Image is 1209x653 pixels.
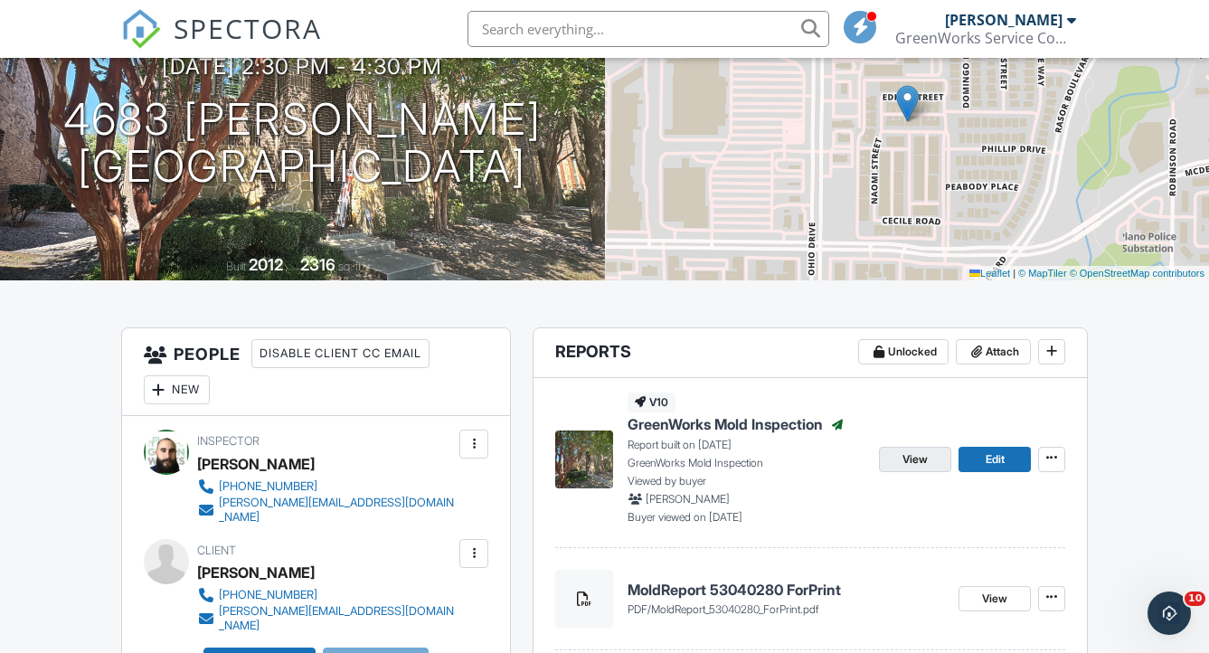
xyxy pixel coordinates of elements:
span: Inspector [197,434,260,448]
a: SPECTORA [121,24,322,62]
div: [PERSON_NAME][EMAIL_ADDRESS][DOMAIN_NAME] [219,604,456,633]
h3: People [122,328,511,416]
div: [PERSON_NAME][EMAIL_ADDRESS][DOMAIN_NAME] [219,496,456,525]
span: 10 [1185,591,1205,606]
a: [PHONE_NUMBER] [197,478,456,496]
span: sq. ft. [338,260,364,273]
div: [PHONE_NUMBER] [219,588,317,602]
div: Disable Client CC Email [251,339,430,368]
iframe: Intercom live chat [1148,591,1191,635]
a: [PHONE_NUMBER] [197,586,456,604]
a: [PERSON_NAME][EMAIL_ADDRESS][DOMAIN_NAME] [197,496,456,525]
span: Client [197,544,236,557]
div: [PERSON_NAME] [197,559,315,586]
h3: [DATE] 2:30 pm - 4:30 pm [162,54,442,79]
div: 2316 [300,255,335,274]
span: SPECTORA [174,9,322,47]
div: 2012 [249,255,283,274]
img: The Best Home Inspection Software - Spectora [121,9,161,49]
div: GreenWorks Service Company [895,29,1076,47]
span: Built [226,260,246,273]
a: © MapTiler [1018,268,1067,279]
img: Marker [896,85,919,122]
div: [PERSON_NAME] [197,450,315,478]
input: Search everything... [468,11,829,47]
div: [PERSON_NAME] [945,11,1063,29]
a: [PERSON_NAME][EMAIL_ADDRESS][DOMAIN_NAME] [197,604,456,633]
a: © OpenStreetMap contributors [1070,268,1204,279]
div: [PHONE_NUMBER] [219,479,317,494]
a: Leaflet [969,268,1010,279]
span: | [1013,268,1015,279]
h1: 4683 [PERSON_NAME] [GEOGRAPHIC_DATA] [63,96,542,192]
div: New [144,375,210,404]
